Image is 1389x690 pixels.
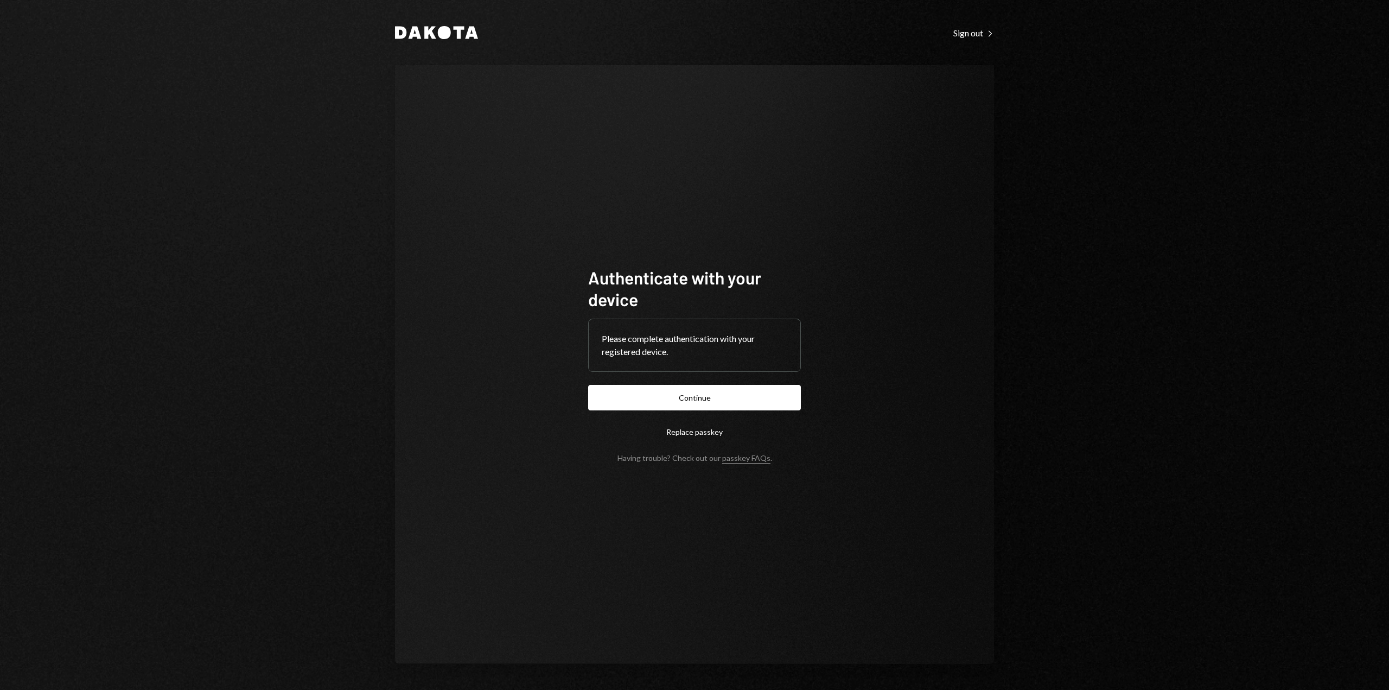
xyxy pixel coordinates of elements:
div: Sign out [953,28,994,39]
div: Having trouble? Check out our . [617,453,772,463]
div: Please complete authentication with your registered device. [602,332,787,358]
button: Continue [588,385,801,410]
h1: Authenticate with your device [588,267,801,310]
a: Sign out [953,27,994,39]
button: Replace passkey [588,419,801,445]
a: passkey FAQs [722,453,770,464]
